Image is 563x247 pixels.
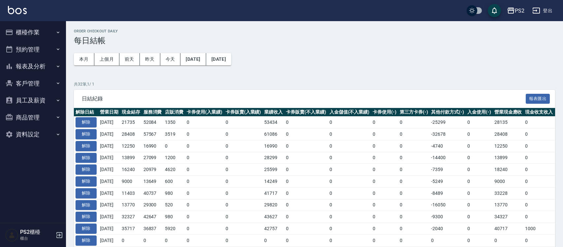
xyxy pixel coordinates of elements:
td: 0 [371,223,398,235]
td: 0 [142,234,164,246]
td: [DATE] [98,199,120,211]
button: 解除 [76,224,97,234]
button: 解除 [76,176,97,187]
td: 34327 [493,211,524,223]
td: 53434 [263,117,284,128]
td: 0 [224,117,263,128]
td: 0 [224,223,263,235]
td: 0 [185,152,224,164]
td: 0 [224,199,263,211]
td: 0 [284,234,328,246]
th: 卡券販賣(不入業績) [284,108,328,117]
td: 0 [284,128,328,140]
td: 0 [284,152,328,164]
td: 13899 [493,152,524,164]
button: 解除 [76,129,97,139]
td: 28408 [120,128,142,140]
td: 0 [371,199,398,211]
button: 解除 [76,235,97,246]
td: 0 [185,176,224,188]
td: 0 [224,176,263,188]
button: [DATE] [180,53,206,65]
button: 解除 [76,153,97,163]
td: [DATE] [98,187,120,199]
span: 日結紀錄 [82,95,526,102]
td: 18240 [493,164,524,176]
td: 13649 [142,176,164,188]
td: -16050 [429,199,466,211]
td: 20979 [142,164,164,176]
h2: Order checkout daily [74,29,555,33]
th: 解除日結 [74,108,98,117]
button: 昨天 [140,53,160,65]
td: 1200 [163,152,185,164]
td: 28135 [493,117,524,128]
td: 40717 [493,223,524,235]
td: 600 [163,176,185,188]
td: 0 [120,234,142,246]
h5: PS2櫃檯 [20,229,54,235]
td: 0 [284,140,328,152]
td: 0 [284,187,328,199]
td: 0 [523,164,554,176]
td: 0 [185,199,224,211]
td: 41717 [263,187,284,199]
td: 27099 [142,152,164,164]
td: [DATE] [98,211,120,223]
td: 0 [523,152,554,164]
td: [DATE] [98,117,120,128]
td: 40737 [142,187,164,199]
td: 0 [398,164,430,176]
td: 0 [466,187,493,199]
td: 21735 [120,117,142,128]
td: 0 [328,128,371,140]
td: 0 [466,140,493,152]
td: 13770 [493,199,524,211]
th: 第三方卡券(-) [398,108,430,117]
td: 16990 [263,140,284,152]
button: 解除 [76,164,97,175]
td: 0 [466,128,493,140]
td: 980 [163,187,185,199]
td: 0 [371,152,398,164]
td: 0 [398,152,430,164]
button: 解除 [76,200,97,210]
td: 32327 [120,211,142,223]
td: 0 [328,140,371,152]
a: 報表匯出 [526,95,550,101]
td: 0 [328,164,371,176]
td: 0 [284,223,328,235]
td: 4620 [163,164,185,176]
td: 0 [398,234,430,246]
td: 0 [284,211,328,223]
td: 25599 [263,164,284,176]
th: 業績收入 [263,108,284,117]
td: 9000 [120,176,142,188]
button: PS2 [504,4,527,18]
td: 0 [224,187,263,199]
button: 報表匯出 [526,94,550,104]
td: 0 [224,140,263,152]
td: 0 [398,128,430,140]
td: 0 [466,223,493,235]
td: 0 [371,211,398,223]
td: 0 [429,234,466,246]
td: 0 [371,164,398,176]
button: 今天 [160,53,181,65]
td: 0 [328,199,371,211]
td: 0 [163,140,185,152]
td: 0 [328,234,371,246]
td: 0 [371,128,398,140]
td: 0 [523,234,554,246]
td: 29300 [142,199,164,211]
td: 29820 [263,199,284,211]
td: 0 [185,164,224,176]
td: 0 [398,223,430,235]
button: 前天 [119,53,140,65]
td: 0 [466,211,493,223]
td: [DATE] [98,234,120,246]
button: 資料設定 [3,126,63,143]
td: 0 [224,152,263,164]
button: 客戶管理 [3,75,63,92]
td: 0 [466,176,493,188]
